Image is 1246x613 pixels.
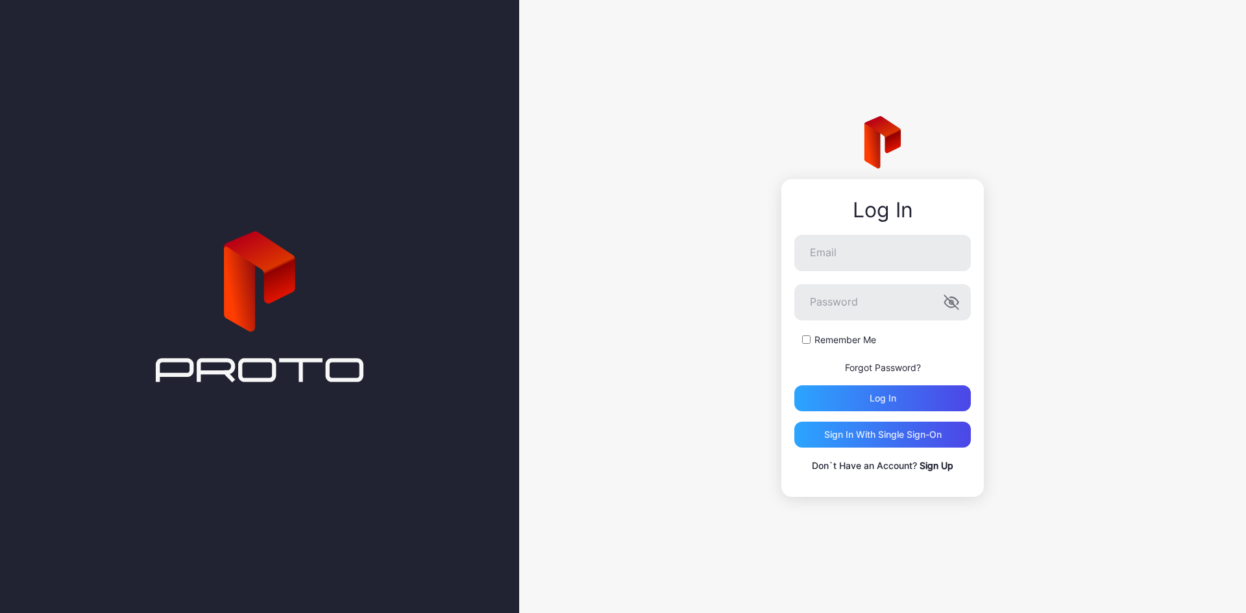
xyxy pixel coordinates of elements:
a: Sign Up [920,460,953,471]
div: Sign in With Single Sign-On [824,429,942,440]
a: Forgot Password? [845,362,921,373]
button: Log in [794,385,971,411]
button: Sign in With Single Sign-On [794,422,971,448]
div: Log in [870,393,896,403]
button: Password [944,294,959,310]
p: Don`t Have an Account? [794,458,971,474]
input: Email [794,235,971,271]
div: Log In [794,198,971,222]
label: Remember Me [814,333,876,346]
input: Password [794,284,971,320]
